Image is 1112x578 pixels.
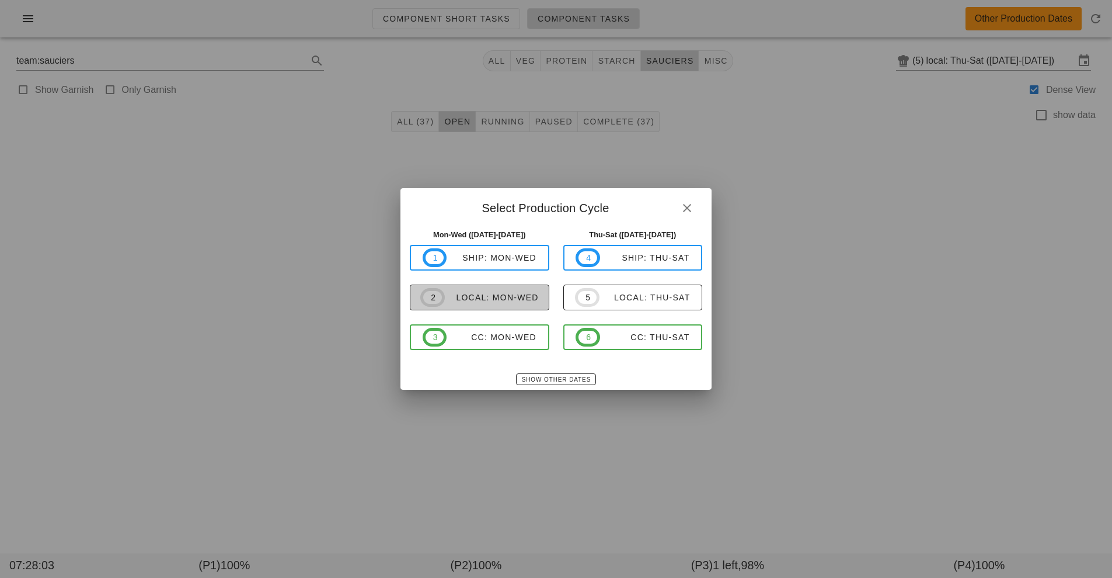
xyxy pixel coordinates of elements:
strong: Mon-Wed ([DATE]-[DATE]) [433,230,526,239]
strong: Thu-Sat ([DATE]-[DATE]) [589,230,676,239]
span: 4 [585,251,590,264]
button: Show Other Dates [516,373,596,385]
span: 3 [433,331,437,344]
div: local: Thu-Sat [599,293,691,302]
button: 3CC: Mon-Wed [410,324,549,350]
span: 2 [430,291,435,304]
div: ship: Thu-Sat [600,253,690,262]
span: 6 [585,331,590,344]
div: ship: Mon-Wed [447,253,536,262]
span: 1 [433,251,437,264]
button: 5local: Thu-Sat [563,285,703,310]
span: 5 [585,291,590,304]
button: 2local: Mon-Wed [410,285,549,310]
button: 6CC: Thu-Sat [563,324,703,350]
button: 1ship: Mon-Wed [410,245,549,271]
div: CC: Thu-Sat [600,333,690,342]
span: Show Other Dates [521,376,591,383]
button: 4ship: Thu-Sat [563,245,703,271]
div: Select Production Cycle [400,188,712,224]
div: CC: Mon-Wed [447,333,536,342]
div: local: Mon-Wed [445,293,539,302]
